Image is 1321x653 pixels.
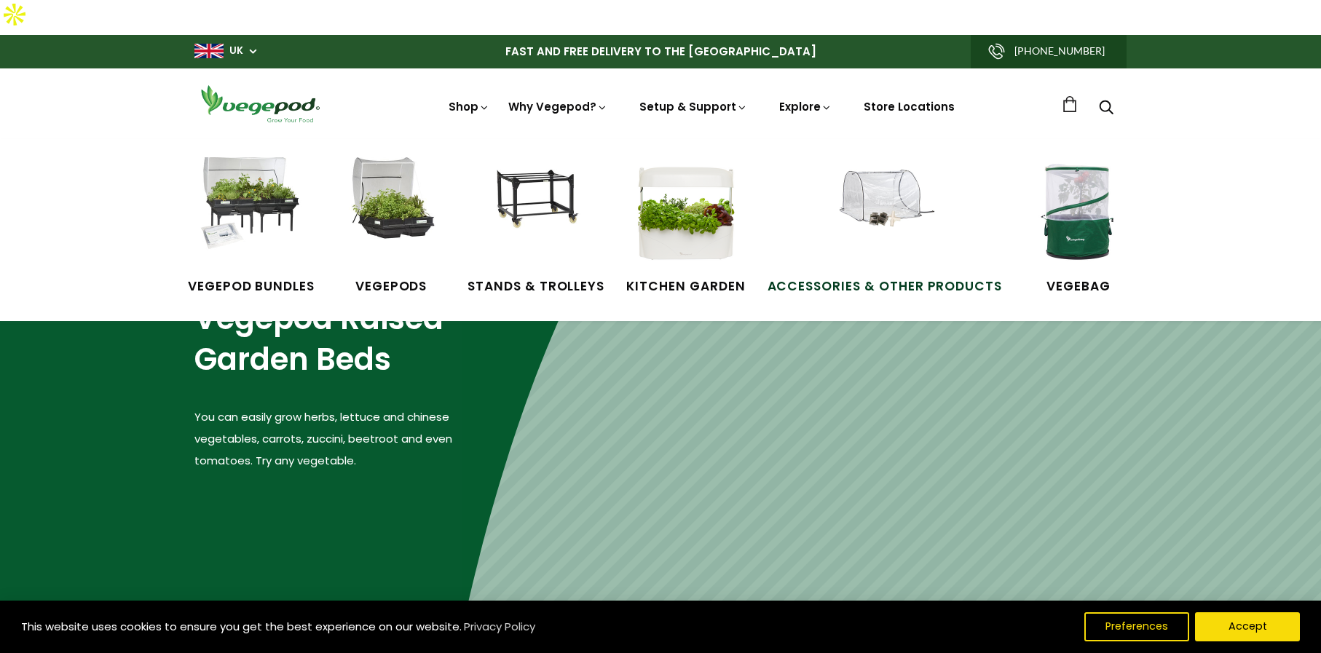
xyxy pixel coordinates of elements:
[626,277,745,296] span: Kitchen Garden
[229,44,243,58] a: UK
[768,157,1003,296] a: Accessories & Other Products
[779,99,832,114] a: Explore
[1099,100,1113,116] a: Search
[468,277,604,296] span: Stands & Trolleys
[194,83,326,124] img: Vegepod
[462,614,537,640] a: Privacy Policy (opens in a new tab)
[21,619,462,634] span: This website uses cookies to ensure you get the best experience on our website.
[449,99,489,155] a: Shop
[1024,157,1133,266] img: VegeBag
[639,99,747,114] a: Setup & Support
[336,157,446,266] img: Raised Garden Kits
[971,35,1127,68] a: [PHONE_NUMBER]
[481,157,591,266] img: Stands & Trolleys
[864,99,955,114] a: Store Locations
[631,157,741,266] img: Kitchen Garden
[197,157,306,266] img: Vegepod Bundles
[188,277,315,296] span: Vegepod Bundles
[1024,277,1133,296] span: VegeBag
[194,35,1127,68] p: FAST AND FREE DELIVERY TO THE [GEOGRAPHIC_DATA]
[830,157,939,266] img: Accessories & Other Products
[336,157,446,296] a: Vegepods
[194,406,462,472] p: You can easily grow herbs, lettuce and chinese vegetables, carrots, zuccini, beetroot and even to...
[1084,612,1189,641] button: Preferences
[336,277,446,296] span: Vegepods
[188,157,315,296] a: Vegepod Bundles
[1195,612,1300,641] button: Accept
[194,298,462,381] h2: Vegepod Raised Garden Beds
[508,99,607,114] a: Why Vegepod?
[1024,157,1133,296] a: VegeBag
[194,44,224,58] img: gb_large.png
[626,157,745,296] a: Kitchen Garden
[468,157,604,296] a: Stands & Trolleys
[768,277,1003,296] span: Accessories & Other Products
